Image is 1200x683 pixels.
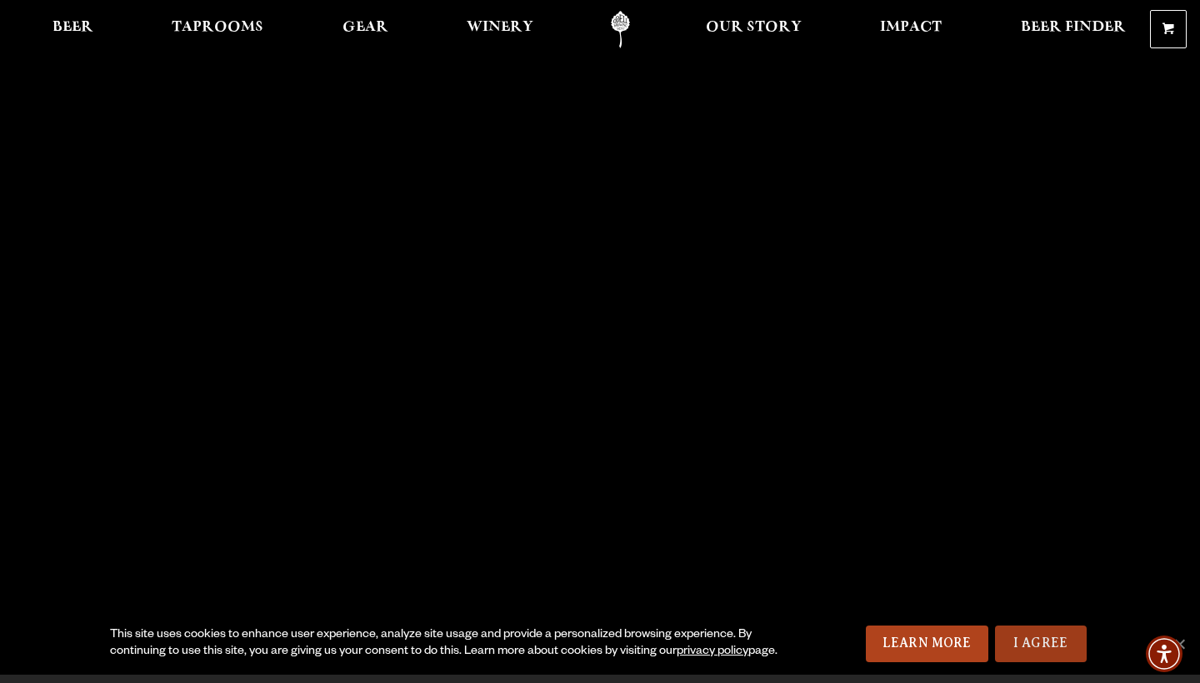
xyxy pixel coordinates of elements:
span: Beer Finder [1021,21,1126,34]
a: Taprooms [161,11,274,48]
a: Impact [869,11,952,48]
a: privacy policy [677,646,748,659]
span: Gear [342,21,388,34]
a: Our Story [695,11,812,48]
span: Taprooms [172,21,263,34]
a: Winery [456,11,544,48]
span: Impact [880,21,942,34]
span: Our Story [706,21,802,34]
span: Beer [52,21,93,34]
a: Beer [42,11,104,48]
span: Winery [467,21,533,34]
a: Odell Home [589,11,652,48]
a: I Agree [995,626,1087,662]
div: This site uses cookies to enhance user experience, analyze site usage and provide a personalized ... [110,627,780,661]
div: Accessibility Menu [1146,636,1182,672]
a: Beer Finder [1010,11,1137,48]
a: Learn More [866,626,988,662]
a: Gear [332,11,399,48]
